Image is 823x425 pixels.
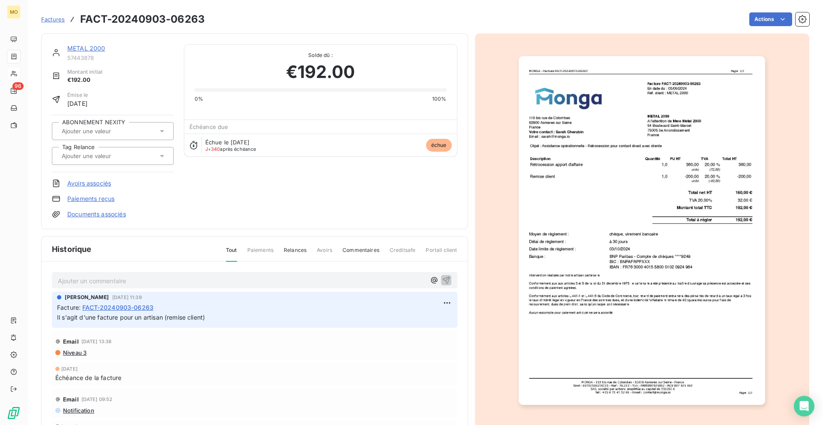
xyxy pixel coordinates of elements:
img: invoice_thumbnail [519,56,765,405]
input: Ajouter une valeur [61,127,147,135]
input: Ajouter une valeur [61,152,147,160]
span: Niveau 3 [62,349,87,356]
span: Facture : [57,303,81,312]
span: Échéance de la facture [55,373,121,382]
span: Montant initial [67,68,102,76]
div: MO [7,5,21,19]
span: €192.00 [286,59,355,85]
span: [DATE] 13:38 [81,339,112,344]
span: Solde dû : [195,51,447,59]
span: €192.00 [67,76,102,84]
span: Factures [41,16,65,23]
span: Email [63,396,79,403]
span: Email [63,338,79,345]
span: Relances [284,246,306,261]
span: Portail client [426,246,457,261]
span: FACT-20240903-06263 [82,303,153,312]
span: [DATE] 09:52 [81,397,113,402]
span: [DATE] [67,99,88,108]
a: Documents associés [67,210,126,218]
span: Avoirs [317,246,332,261]
span: Creditsafe [390,246,416,261]
a: Paiements reçus [67,195,114,203]
span: Tout [226,246,237,262]
a: METAL 2000 [67,45,105,52]
span: Notification [62,407,94,414]
span: [DATE] 11:39 [112,295,142,300]
span: Paiements [247,246,273,261]
button: Actions [749,12,792,26]
span: J+340 [205,146,220,152]
img: Logo LeanPay [7,406,21,420]
span: Échue le [DATE] [205,139,249,146]
a: Avoirs associés [67,179,111,188]
span: échue [426,139,452,152]
span: 100% [432,95,447,103]
span: Historique [52,243,92,255]
span: Il s'agit d'une facture pour un artisan (remise client) [57,314,205,321]
a: Factures [41,15,65,24]
span: 57443878 [67,54,174,61]
span: Émise le [67,91,88,99]
span: [DATE] [61,366,78,371]
span: Commentaires [342,246,379,261]
span: [PERSON_NAME] [65,293,109,301]
h3: FACT-20240903-06263 [80,12,205,27]
div: Open Intercom Messenger [794,396,814,416]
span: 0% [195,95,203,103]
span: après échéance [205,147,256,152]
span: 96 [12,82,24,90]
span: Échéance due [189,123,228,130]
